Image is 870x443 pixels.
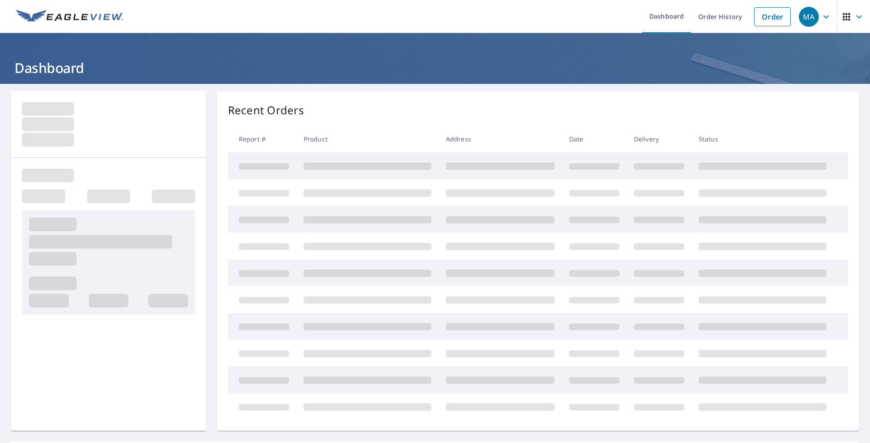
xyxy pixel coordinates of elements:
h1: Dashboard [11,58,859,77]
th: Status [691,126,834,152]
div: MA [799,7,819,27]
img: EV Logo [16,10,123,24]
a: Order [754,7,791,26]
th: Product [296,126,439,152]
th: Report # [228,126,296,152]
p: Recent Orders [228,102,304,118]
th: Delivery [627,126,691,152]
th: Date [562,126,627,152]
th: Address [439,126,562,152]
